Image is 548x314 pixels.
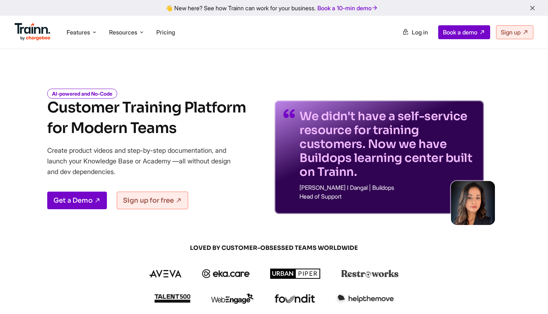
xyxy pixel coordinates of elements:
[451,181,495,225] img: sabina-buildops.d2e8138.png
[202,269,250,278] img: ekacare logo
[501,29,521,36] span: Sign up
[438,25,490,39] a: Book a demo
[336,293,394,304] img: helpthemove logo
[156,29,175,36] a: Pricing
[341,270,399,278] img: restroworks logo
[98,244,450,252] span: LOVED BY CUSTOMER-OBSESSED TEAMS WORLDWIDE
[47,145,241,177] p: Create product videos and step-by-step documentation, and launch your Knowledge Base or Academy —...
[47,89,117,99] i: AI-powered and No-Code
[398,26,432,39] a: Log in
[299,185,475,191] p: [PERSON_NAME] I Dangal | Buildops
[511,279,548,314] iframe: Chat Widget
[299,109,475,179] p: We didn't have a self-service resource for training customers. Now we have Buildops learning cent...
[270,269,321,279] img: urbanpiper logo
[47,97,246,138] h1: Customer Training Platform for Modern Teams
[496,25,533,39] a: Sign up
[4,4,544,11] div: 👋 New here? See how Trainn can work for your business.
[109,28,137,36] span: Resources
[412,29,428,36] span: Log in
[149,270,182,277] img: aveva logo
[67,28,90,36] span: Features
[15,23,51,41] img: Trainn Logo
[47,192,107,209] a: Get a Demo
[283,109,295,118] img: quotes-purple.41a7099.svg
[316,3,380,13] a: Book a 10-min demo
[211,293,254,304] img: webengage logo
[443,29,477,36] span: Book a demo
[154,294,191,303] img: talent500 logo
[299,193,475,199] p: Head of Support
[117,192,188,209] a: Sign up for free
[274,294,315,303] img: foundit logo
